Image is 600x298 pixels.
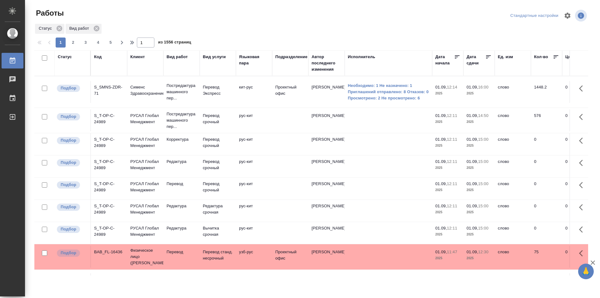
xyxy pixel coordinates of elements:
td: 0 [562,222,593,244]
div: Кол-во [534,54,548,60]
td: слово [495,155,531,177]
p: 2025 [467,187,492,193]
p: Редактура [167,203,197,209]
p: Перевод срочный [203,136,233,149]
div: Можно подбирать исполнителей [56,203,87,211]
td: [PERSON_NAME] [308,273,345,295]
td: [PERSON_NAME] [308,109,345,131]
div: Статус [58,54,72,60]
td: 0 [562,109,593,131]
p: 12:30 [478,250,488,254]
button: 5 [106,38,116,48]
button: 2 [68,38,78,48]
p: 01.09, [435,226,447,230]
p: 16:00 [478,85,488,89]
p: Перевод срочный [203,159,233,171]
span: Работы [34,8,64,18]
div: S_T-OP-C-24989 [94,225,124,238]
p: РУСАЛ Глобал Менеджмент [130,225,160,238]
span: 2 [68,39,78,46]
p: Редактура срочная [203,203,233,215]
p: Перевод Экспресс [203,84,233,97]
td: рус-кит [236,222,272,244]
p: Постредактура машинного пер... [167,83,197,101]
p: РУСАЛ Глобал Менеджмент [130,159,160,171]
p: Подбор [61,182,76,188]
td: рус-кит [236,200,272,222]
p: 2025 [467,255,492,261]
button: Здесь прячутся важные кнопки [575,200,590,215]
p: Физическое лицо ([PERSON_NAME]) [130,247,160,266]
p: 12:11 [447,159,457,164]
p: 12:11 [447,204,457,208]
p: Перевод срочный [203,181,233,193]
p: 12:11 [447,226,457,230]
div: Подразделение [275,54,307,60]
td: [PERSON_NAME] [308,178,345,200]
p: Перевод срочный [203,113,233,125]
span: Посмотреть информацию [575,10,588,22]
div: Вид работ [66,24,102,34]
td: слово [495,133,531,155]
p: 2025 [467,119,492,125]
p: 12:11 [447,113,457,118]
div: Можно подбирать исполнителей [56,84,87,93]
p: 12:11 [447,137,457,142]
div: split button [509,11,560,21]
p: 01.09, [435,85,447,89]
div: Языковая пара [239,54,269,66]
td: рус-кит [236,178,272,200]
td: 0 [531,133,562,155]
p: 2025 [467,231,492,238]
p: РУСАЛ Глобал Менеджмент [130,136,160,149]
p: 01.09, [435,204,447,208]
td: слово [495,222,531,244]
div: Можно подбирать исполнителей [56,249,87,257]
p: Подбор [61,250,76,256]
td: [PERSON_NAME] [308,133,345,155]
div: S_T-OP-C-24989 [94,159,124,171]
p: 01.09, [467,250,478,254]
button: 4 [93,38,103,48]
td: 0 [531,273,562,295]
td: слово [495,81,531,103]
div: Можно подбирать исполнителей [56,225,87,234]
td: 0 [562,273,593,295]
button: 3 [81,38,91,48]
p: 15:00 [478,226,488,230]
span: 4 [93,39,103,46]
p: 15:00 [478,137,488,142]
button: Здесь прячутся важные кнопки [575,178,590,193]
p: 15:00 [478,204,488,208]
p: Перевод станд. несрочный [203,249,233,261]
p: Подбор [61,137,76,144]
td: 0 [562,133,593,155]
div: S_T-OP-C-24989 [94,136,124,149]
td: [PERSON_NAME] [308,200,345,222]
p: 2025 [467,165,492,171]
p: Подбор [61,85,76,91]
p: Перевод [167,249,197,255]
div: S_T-OP-C-24989 [94,181,124,193]
button: Здесь прячутся важные кнопки [575,133,590,148]
div: Дата сдачи [467,54,485,66]
p: 2025 [435,143,460,149]
div: Исполнитель [348,54,375,60]
td: слово [495,200,531,222]
p: 12:11 [447,181,457,186]
p: 15:00 [478,159,488,164]
div: S_T-OP-C-24989 [94,203,124,215]
p: Перевод [167,181,197,187]
td: кит-рус [236,81,272,103]
p: Сименс Здравоохранение [130,84,160,97]
p: 01.09, [435,159,447,164]
p: 01.09, [435,181,447,186]
div: Вид услуги [203,54,226,60]
p: 14:50 [478,113,488,118]
p: 2025 [467,90,492,97]
p: 2025 [435,90,460,97]
p: 01.09, [435,137,447,142]
div: Дата начала [435,54,454,66]
td: 75 [531,246,562,268]
p: Подбор [61,114,76,120]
